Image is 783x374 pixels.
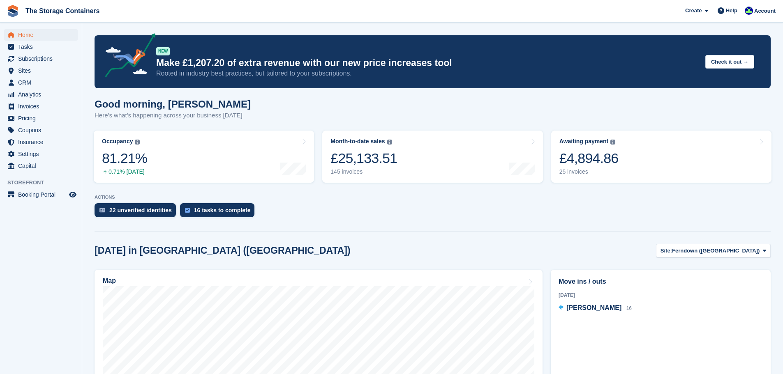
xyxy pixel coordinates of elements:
[559,291,763,299] div: [DATE]
[754,7,776,15] span: Account
[656,244,771,257] button: Site: Ferndown ([GEOGRAPHIC_DATA])
[4,136,78,148] a: menu
[94,131,314,183] a: Occupancy 81.21% 0.71% [DATE]
[102,150,147,167] div: 81.21%
[18,65,67,76] span: Sites
[610,140,615,145] img: icon-info-grey-7440780725fd019a000dd9b08b2336e03edf1995a4989e88bcd33f0948082b44.svg
[7,179,82,187] span: Storefront
[18,148,67,160] span: Settings
[4,29,78,41] a: menu
[18,136,67,148] span: Insurance
[18,89,67,100] span: Analytics
[322,131,543,183] a: Month-to-date sales £25,133.51 145 invoices
[559,150,619,167] div: £4,894.86
[103,277,116,285] h2: Map
[95,99,251,110] h1: Good morning, [PERSON_NAME]
[156,69,699,78] p: Rooted in industry best practices, but tailored to your subscriptions.
[194,207,251,213] div: 16 tasks to complete
[95,203,180,221] a: 22 unverified identities
[387,140,392,145] img: icon-info-grey-7440780725fd019a000dd9b08b2336e03edf1995a4989e88bcd33f0948082b44.svg
[661,247,672,255] span: Site:
[330,150,397,167] div: £25,133.51
[559,303,632,314] a: [PERSON_NAME] 16
[672,247,760,255] span: Ferndown ([GEOGRAPHIC_DATA])
[109,207,172,213] div: 22 unverified identities
[559,138,609,145] div: Awaiting payment
[745,7,753,15] img: Stacy Williams
[4,41,78,53] a: menu
[18,101,67,112] span: Invoices
[685,7,702,15] span: Create
[4,160,78,172] a: menu
[4,148,78,160] a: menu
[559,168,619,175] div: 25 invoices
[68,190,78,200] a: Preview store
[18,29,67,41] span: Home
[18,160,67,172] span: Capital
[726,7,737,15] span: Help
[102,138,133,145] div: Occupancy
[330,138,385,145] div: Month-to-date sales
[4,65,78,76] a: menu
[4,112,78,124] a: menu
[4,89,78,100] a: menu
[102,168,147,175] div: 0.71% [DATE]
[18,189,67,200] span: Booking Portal
[705,55,754,69] button: Check it out →
[551,131,771,183] a: Awaiting payment £4,894.86 25 invoices
[185,208,190,213] img: task-75834270c22a3079a89374b754ae025e5fb1db73e45f91037f5363f120a921f8.svg
[95,111,251,120] p: Here's what's happening across your business [DATE]
[135,140,140,145] img: icon-info-grey-7440780725fd019a000dd9b08b2336e03edf1995a4989e88bcd33f0948082b44.svg
[4,124,78,136] a: menu
[95,195,771,200] p: ACTIONS
[4,101,78,112] a: menu
[156,57,699,69] p: Make £1,207.20 of extra revenue with our new price increases tool
[566,304,621,311] span: [PERSON_NAME]
[559,277,763,287] h2: Move ins / outs
[7,5,19,17] img: stora-icon-8386f47178a22dfd0bd8f6a31ec36ba5ce8667c1dd55bd0f319d3a0aa187defe.svg
[4,189,78,200] a: menu
[626,305,632,311] span: 16
[330,168,397,175] div: 145 invoices
[4,53,78,64] a: menu
[18,124,67,136] span: Coupons
[18,41,67,53] span: Tasks
[180,203,259,221] a: 16 tasks to complete
[4,77,78,88] a: menu
[22,4,103,18] a: The Storage Containers
[98,33,156,80] img: price-adjustments-announcement-icon-8257ccfd72463d97f412b2fc003d46551f7dbcb40ab6d574587a9cd5c0d94...
[18,77,67,88] span: CRM
[18,53,67,64] span: Subscriptions
[95,245,351,256] h2: [DATE] in [GEOGRAPHIC_DATA] ([GEOGRAPHIC_DATA])
[156,47,170,55] div: NEW
[18,112,67,124] span: Pricing
[99,208,105,213] img: verify_identity-adf6edd0f0f0b5bbfe63781bf79b02c33cf7c696d77639b501bdc392416b5a36.svg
